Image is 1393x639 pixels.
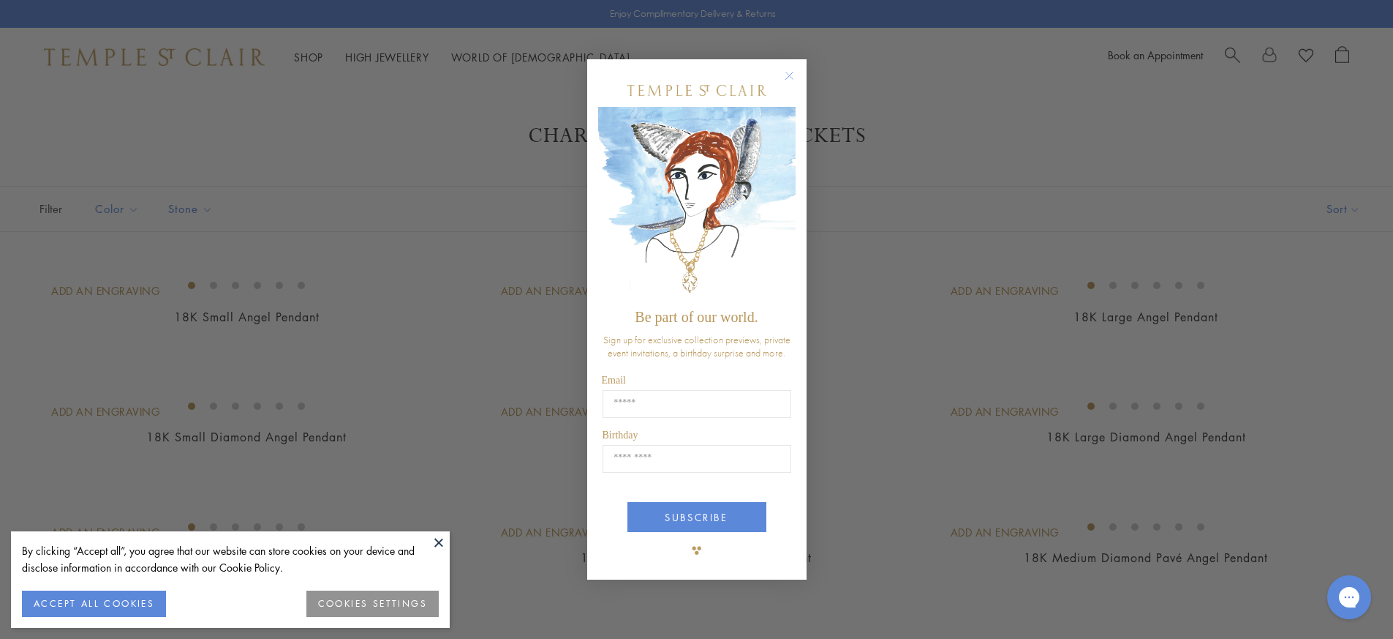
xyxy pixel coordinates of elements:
[635,309,758,325] span: Be part of our world.
[602,375,626,386] span: Email
[788,74,806,92] button: Close dialog
[22,591,166,617] button: ACCEPT ALL COOKIES
[22,542,439,576] div: By clicking “Accept all”, you agree that our website can store cookies on your device and disclos...
[306,591,439,617] button: COOKIES SETTINGS
[682,536,711,565] img: TSC
[627,502,766,532] button: SUBSCRIBE
[603,430,638,441] span: Birthday
[603,390,791,418] input: Email
[603,333,790,359] span: Sign up for exclusive collection previews, private event invitations, a birthday surprise and more.
[627,85,766,96] img: Temple St. Clair
[598,107,796,302] img: c4a9eb12-d91a-4d4a-8ee0-386386f4f338.jpeg
[1320,570,1378,624] iframe: Gorgias live chat messenger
